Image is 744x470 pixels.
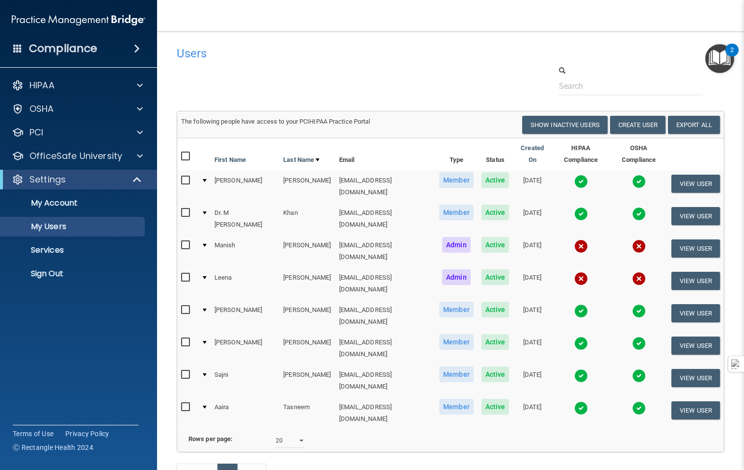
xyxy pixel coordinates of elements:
img: tick.e7d51cea.svg [632,207,646,221]
td: [DATE] [513,267,552,300]
span: Active [481,172,509,188]
td: Leena [211,267,279,300]
p: My Users [6,222,140,232]
td: [EMAIL_ADDRESS][DOMAIN_NAME] [335,235,436,267]
p: PCI [29,127,43,138]
td: Sajni [211,365,279,397]
img: tick.e7d51cea.svg [632,337,646,350]
p: Services [6,245,140,255]
th: HIPAA Compliance [552,138,610,170]
img: cross.ca9f0e7f.svg [632,272,646,286]
img: tick.e7d51cea.svg [574,401,588,415]
button: View User [671,304,720,322]
a: Last Name [283,154,319,166]
td: Aaira [211,397,279,429]
td: [PERSON_NAME] [211,170,279,203]
button: View User [671,401,720,419]
img: cross.ca9f0e7f.svg [632,239,646,253]
th: Status [478,138,513,170]
td: [EMAIL_ADDRESS][DOMAIN_NAME] [335,267,436,300]
span: Active [481,302,509,317]
span: Member [439,399,474,415]
img: cross.ca9f0e7f.svg [574,272,588,286]
img: tick.e7d51cea.svg [632,401,646,415]
td: [EMAIL_ADDRESS][DOMAIN_NAME] [335,332,436,365]
td: [PERSON_NAME] [279,365,335,397]
span: Member [439,366,474,382]
th: Email [335,138,436,170]
td: [PERSON_NAME] [279,267,335,300]
td: [PERSON_NAME] [279,332,335,365]
td: [EMAIL_ADDRESS][DOMAIN_NAME] [335,397,436,429]
span: The following people have access to your PCIHIPAA Practice Portal [181,118,371,125]
button: Show Inactive Users [522,116,608,134]
button: View User [671,239,720,258]
p: OSHA [29,103,54,115]
button: View User [671,272,720,290]
button: View User [671,337,720,355]
td: Manish [211,235,279,267]
a: OSHA [12,103,143,115]
span: Active [481,366,509,382]
td: [PERSON_NAME] [279,235,335,267]
button: Create User [610,116,665,134]
td: [DATE] [513,300,552,332]
p: HIPAA [29,79,54,91]
b: Rows per page: [188,435,233,443]
a: Settings [12,174,142,185]
img: tick.e7d51cea.svg [574,304,588,318]
td: [DATE] [513,235,552,267]
span: Admin [442,237,471,253]
span: Active [481,399,509,415]
a: First Name [214,154,246,166]
span: Member [439,205,474,220]
a: OfficeSafe University [12,150,143,162]
a: Privacy Policy [65,429,109,439]
span: Member [439,302,474,317]
button: View User [671,175,720,193]
span: Active [481,237,509,253]
div: 2 [730,50,734,63]
img: tick.e7d51cea.svg [632,175,646,188]
span: Active [481,334,509,350]
p: OfficeSafe University [29,150,122,162]
img: tick.e7d51cea.svg [574,369,588,383]
img: cross.ca9f0e7f.svg [574,239,588,253]
td: [DATE] [513,170,552,203]
img: tick.e7d51cea.svg [574,207,588,221]
td: [EMAIL_ADDRESS][DOMAIN_NAME] [335,170,436,203]
span: Active [481,205,509,220]
td: [PERSON_NAME] [279,300,335,332]
td: [DATE] [513,203,552,235]
a: Terms of Use [13,429,53,439]
td: [PERSON_NAME] [279,170,335,203]
button: View User [671,207,720,225]
a: Export All [668,116,720,134]
img: tick.e7d51cea.svg [574,337,588,350]
td: [PERSON_NAME] [211,300,279,332]
span: Admin [442,269,471,285]
td: [EMAIL_ADDRESS][DOMAIN_NAME] [335,203,436,235]
p: Sign Out [6,269,140,279]
span: Ⓒ Rectangle Health 2024 [13,443,93,452]
td: Dr. M [PERSON_NAME] [211,203,279,235]
td: Tasneem [279,397,335,429]
a: Created On [517,142,548,166]
td: [DATE] [513,365,552,397]
td: [EMAIL_ADDRESS][DOMAIN_NAME] [335,365,436,397]
img: tick.e7d51cea.svg [632,369,646,383]
span: Member [439,334,474,350]
a: PCI [12,127,143,138]
th: OSHA Compliance [610,138,667,170]
h4: Compliance [29,42,97,55]
p: My Account [6,198,140,208]
span: Member [439,172,474,188]
p: Settings [29,174,66,185]
h4: Users [177,47,490,60]
td: Khan [279,203,335,235]
a: HIPAA [12,79,143,91]
input: Search [559,77,703,95]
td: [PERSON_NAME] [211,332,279,365]
th: Type [435,138,478,170]
button: Open Resource Center, 2 new notifications [705,44,734,73]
